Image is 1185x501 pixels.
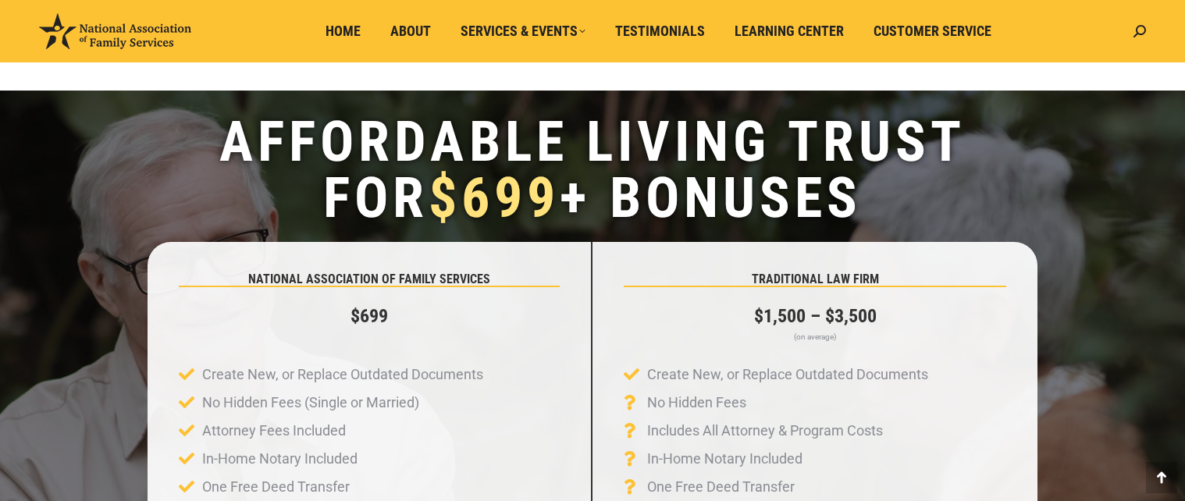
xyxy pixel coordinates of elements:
span: Create New, or Replace Outdated Documents [198,361,483,389]
span: One Free Deed Transfer [643,473,795,501]
span: $699 [429,165,560,231]
a: Customer Service [863,16,1002,46]
span: In-Home Notary Included [198,445,358,473]
strong: $1,500 – $3,500 [754,305,877,327]
iframe: Tidio Chat [909,400,1178,474]
span: One Free Deed Transfer [198,473,350,501]
span: Services & Events [461,23,585,40]
span: Includes All Attorney & Program Costs [643,417,883,445]
span: Customer Service [874,23,991,40]
span: About [390,23,431,40]
span: Home [326,23,361,40]
a: About [379,16,442,46]
span: Learning Center [735,23,844,40]
h5: TRADITIONAL LAW FIRM [624,273,1006,286]
a: Home [315,16,372,46]
span: No Hidden Fees (Single or Married) [198,389,419,417]
a: Learning Center [724,16,855,46]
span: No Hidden Fees [643,389,746,417]
h5: NATIONAL ASSOCIATION OF FAMILY SERVICES [179,273,560,286]
span: Testimonials [615,23,705,40]
h1: Affordable Living Trust for + Bonuses [8,114,1177,226]
a: Testimonials [604,16,716,46]
span: Attorney Fees Included [198,417,346,445]
span: Create New, or Replace Outdated Documents [643,361,928,389]
strong: $699 [351,305,388,327]
span: In-Home Notary Included [643,445,802,473]
img: National Association of Family Services [39,13,191,49]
